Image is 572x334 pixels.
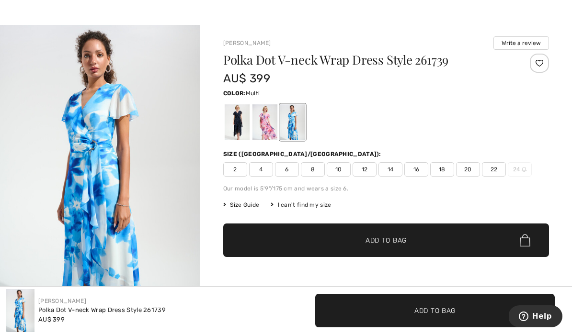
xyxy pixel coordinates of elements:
[493,36,549,50] button: Write a review
[225,104,250,140] div: Midnight Blue/Vanilla
[223,54,495,66] h1: Polka Dot V-neck Wrap Dress Style 261739
[482,162,506,177] span: 22
[366,235,407,245] span: Add to Bag
[6,289,34,332] img: Polka Dot V-Neck Wrap Dress Style 261739
[430,162,454,177] span: 18
[271,200,331,209] div: I can't find my size
[38,305,166,315] div: Polka Dot V-neck Wrap Dress Style 261739
[38,316,65,323] span: AU$ 399
[252,104,277,140] div: Multi
[223,90,246,97] span: Color:
[522,167,526,172] img: ring-m.svg
[456,162,480,177] span: 20
[223,162,247,177] span: 2
[223,200,259,209] span: Size Guide
[223,40,271,46] a: [PERSON_NAME]
[404,162,428,177] span: 16
[327,162,351,177] span: 10
[223,223,549,257] button: Add to Bag
[353,162,377,177] span: 12
[520,234,530,246] img: Bag.svg
[280,104,305,140] div: Vanilla/blue
[223,72,270,85] span: AU$ 399
[301,162,325,177] span: 8
[414,305,456,315] span: Add to Bag
[38,298,86,304] a: [PERSON_NAME]
[509,305,562,329] iframe: Opens a widget where you can find more information
[249,162,273,177] span: 4
[508,162,532,177] span: 24
[223,184,549,193] div: Our model is 5'9"/175 cm and wears a size 6.
[275,162,299,177] span: 6
[223,150,383,158] div: Size ([GEOGRAPHIC_DATA]/[GEOGRAPHIC_DATA]):
[378,162,402,177] span: 14
[246,90,260,97] span: Multi
[315,294,555,327] button: Add to Bag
